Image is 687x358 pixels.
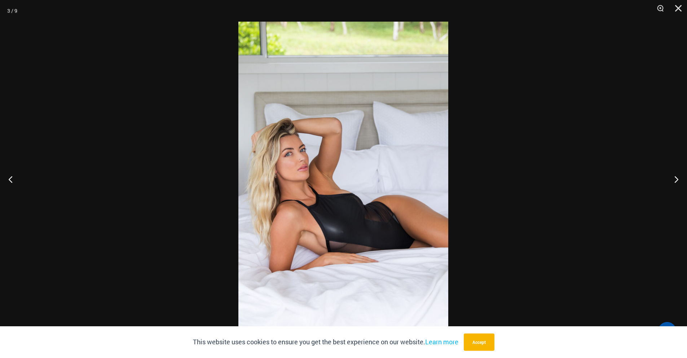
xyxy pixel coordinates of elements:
a: Learn more [425,337,458,346]
img: Running Wild Midnight 115 Bodysuit 07 [238,22,448,336]
div: 3 / 9 [7,5,17,16]
button: Next [660,161,687,197]
button: Accept [464,333,494,351]
p: This website uses cookies to ensure you get the best experience on our website. [193,337,458,348]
